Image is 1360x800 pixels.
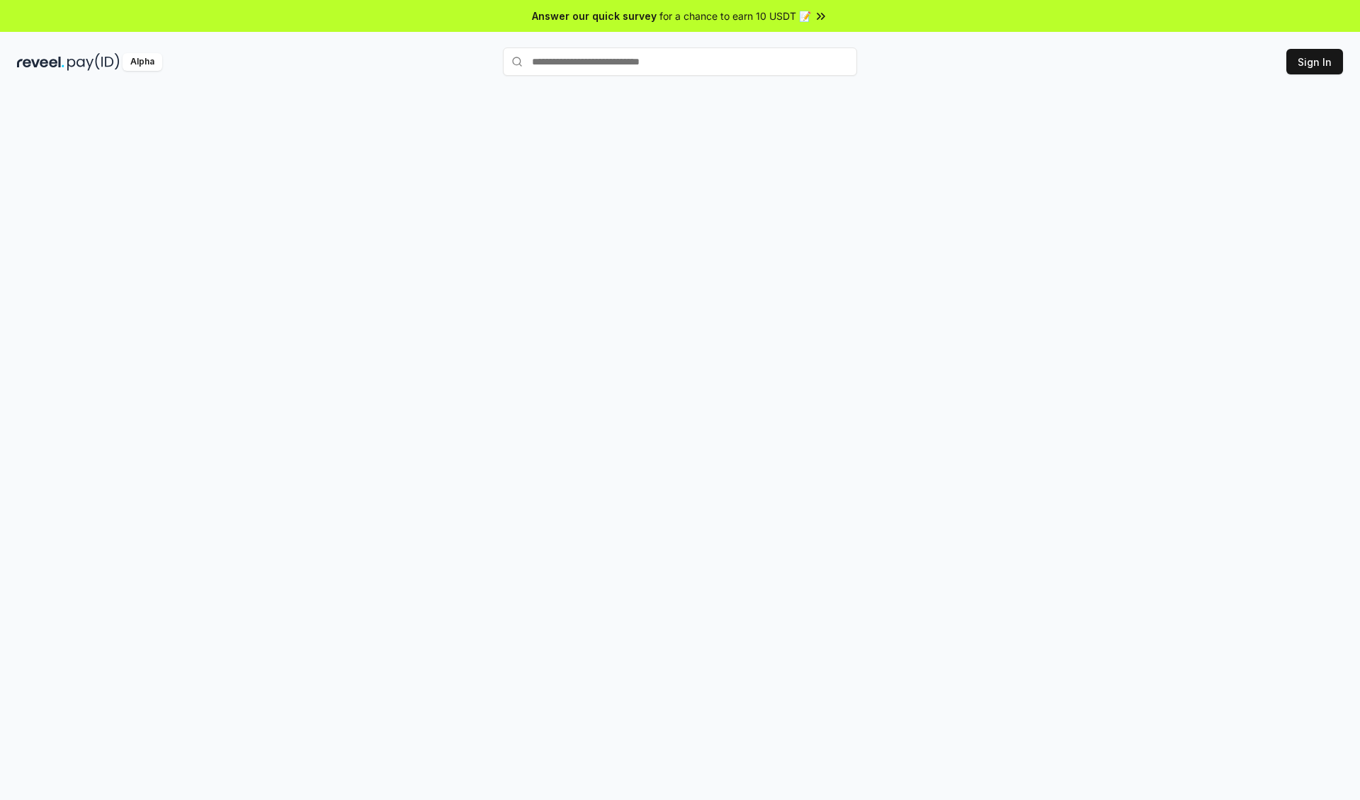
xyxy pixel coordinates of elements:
button: Sign In [1286,49,1343,74]
span: for a chance to earn 10 USDT 📝 [659,9,811,23]
div: Alpha [123,53,162,71]
span: Answer our quick survey [532,9,657,23]
img: pay_id [67,53,120,71]
img: reveel_dark [17,53,64,71]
